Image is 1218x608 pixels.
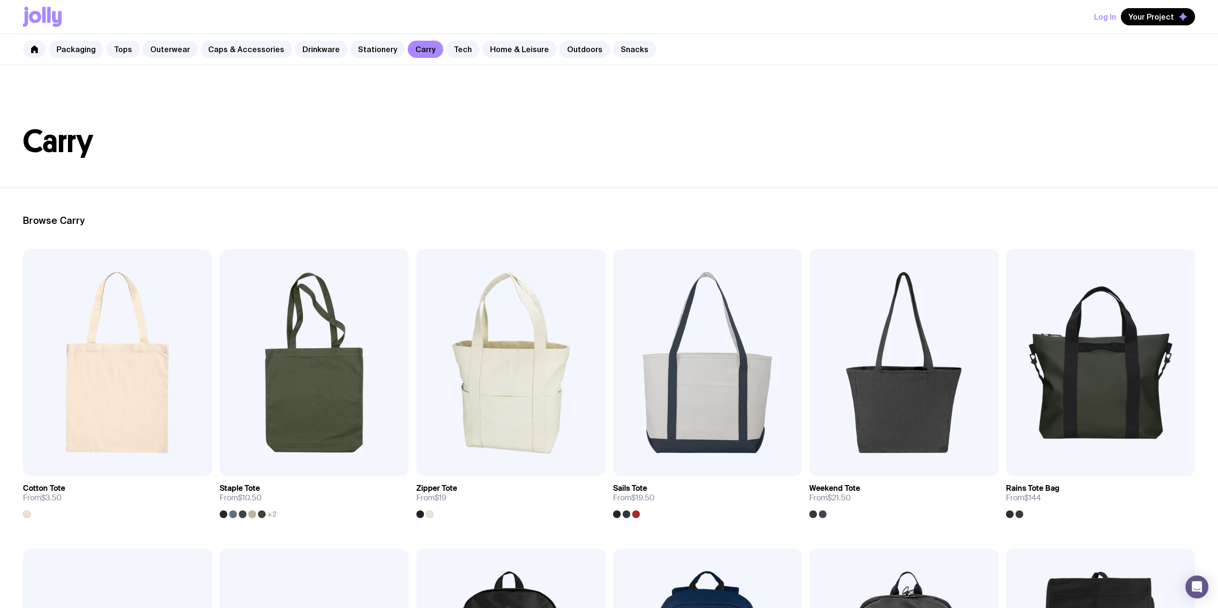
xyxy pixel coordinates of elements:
[201,41,292,58] a: Caps & Accessories
[41,493,62,503] span: $3.50
[827,493,851,503] span: $21.50
[23,484,65,493] h3: Cotton Tote
[23,493,62,503] span: From
[613,476,802,518] a: Sails ToteFrom$19.50
[1006,484,1060,493] h3: Rains Tote Bag
[1024,493,1041,503] span: $144
[1185,575,1208,598] div: Open Intercom Messenger
[1094,8,1116,25] button: Log In
[631,493,655,503] span: $19.50
[220,476,409,518] a: Staple ToteFrom$10.50+2
[268,510,277,518] span: +2
[220,493,262,503] span: From
[446,41,480,58] a: Tech
[416,476,605,518] a: Zipper ToteFrom$19
[238,493,262,503] span: $10.50
[613,41,656,58] a: Snacks
[143,41,198,58] a: Outerwear
[482,41,557,58] a: Home & Leisure
[1006,476,1195,518] a: Rains Tote BagFrom$144
[23,215,1195,226] h2: Browse Carry
[350,41,405,58] a: Stationery
[809,493,851,503] span: From
[809,476,998,518] a: Weekend ToteFrom$21.50
[613,493,655,503] span: From
[220,484,260,493] h3: Staple Tote
[408,41,443,58] a: Carry
[1121,8,1195,25] button: Your Project
[435,493,447,503] span: $19
[295,41,347,58] a: Drinkware
[559,41,610,58] a: Outdoors
[23,126,1195,157] h1: Carry
[106,41,140,58] a: Tops
[809,484,860,493] h3: Weekend Tote
[613,484,647,493] h3: Sails Tote
[416,484,457,493] h3: Zipper Tote
[1006,493,1041,503] span: From
[416,493,447,503] span: From
[23,476,212,518] a: Cotton ToteFrom$3.50
[49,41,103,58] a: Packaging
[1129,12,1174,22] span: Your Project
